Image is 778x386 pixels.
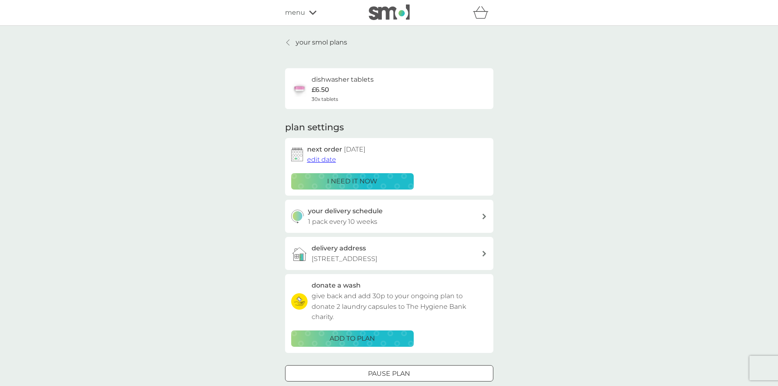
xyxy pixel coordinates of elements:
p: [STREET_ADDRESS] [312,254,377,264]
a: delivery address[STREET_ADDRESS] [285,237,493,270]
a: your smol plans [285,37,347,48]
button: edit date [307,154,336,165]
span: edit date [307,156,336,163]
p: ADD TO PLAN [330,333,375,344]
span: [DATE] [344,145,366,153]
p: give back and add 30p to your ongoing plan to donate 2 laundry capsules to The Hygiene Bank charity. [312,291,487,322]
button: ADD TO PLAN [291,330,414,347]
p: 1 pack every 10 weeks [308,216,377,227]
img: smol [369,4,410,20]
span: menu [285,7,305,18]
h6: dishwasher tablets [312,74,374,85]
button: i need it now [291,173,414,190]
h2: next order [307,144,366,155]
h3: donate a wash [312,280,361,291]
p: i need it now [327,176,377,187]
img: dishwasher tablets [291,80,308,97]
p: £6.50 [312,85,329,95]
h3: delivery address [312,243,366,254]
div: basket [473,4,493,21]
button: your delivery schedule1 pack every 10 weeks [285,200,493,233]
span: 30x tablets [312,95,338,103]
h2: plan settings [285,121,344,134]
h3: your delivery schedule [308,206,383,216]
button: Pause plan [285,365,493,382]
p: Pause plan [368,368,410,379]
p: your smol plans [296,37,347,48]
